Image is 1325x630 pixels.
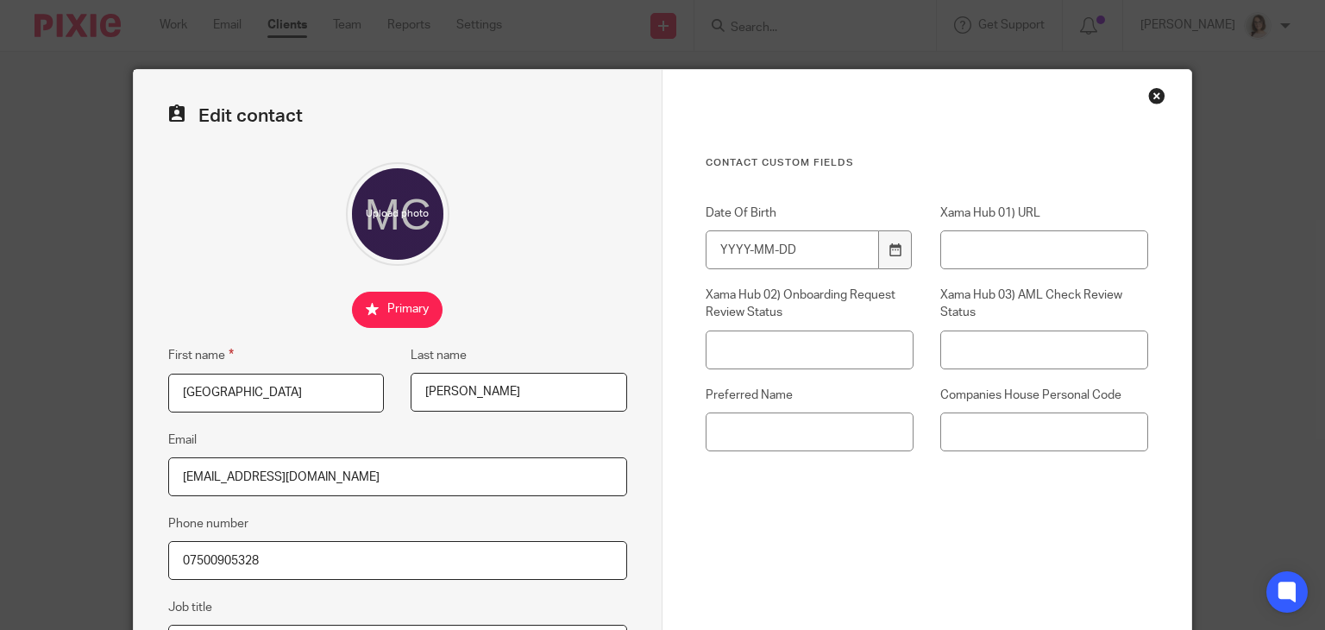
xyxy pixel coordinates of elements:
div: Close this dialog window [1148,87,1165,104]
h3: Contact Custom fields [706,156,1148,170]
label: Email [168,432,197,449]
label: Companies House Personal Code [940,387,1148,404]
label: Phone number [168,515,248,532]
label: Date Of Birth [706,205,914,222]
label: First name [168,345,234,365]
label: Xama Hub 03) AML Check Review Status [940,287,1148,322]
label: Last name [411,347,467,364]
label: Preferred Name [706,387,914,404]
label: Xama Hub 02) Onboarding Request Review Status [706,287,914,322]
label: Xama Hub 01) URL [940,205,1148,222]
h2: Edit contact [168,104,627,128]
input: YYYY-MM-DD [706,230,879,269]
label: Job title [168,599,212,616]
